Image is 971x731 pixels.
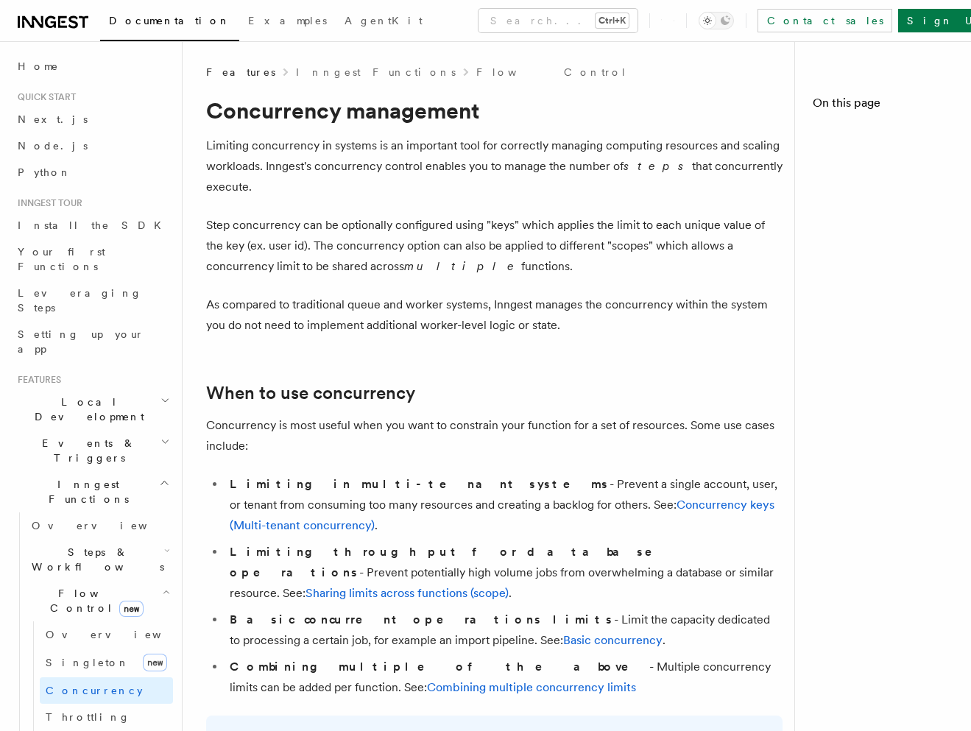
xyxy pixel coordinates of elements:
[18,219,170,231] span: Install the SDK
[18,246,105,272] span: Your first Functions
[336,4,431,40] a: AgentKit
[624,159,692,173] em: steps
[46,685,143,696] span: Concurrency
[206,97,783,124] h1: Concurrency management
[225,610,783,651] li: - Limit the capacity dedicated to processing a certain job, for example an import pipeline. See: .
[427,680,636,694] a: Combining multiple concurrency limits
[12,395,160,424] span: Local Development
[12,53,173,80] a: Home
[18,166,71,178] span: Python
[18,140,88,152] span: Node.js
[12,159,173,186] a: Python
[296,65,456,80] a: Inngest Functions
[206,215,783,277] p: Step concurrency can be optionally configured using "keys" which applies the limit to each unique...
[12,321,173,362] a: Setting up your app
[12,471,173,512] button: Inngest Functions
[18,287,142,314] span: Leveraging Steps
[12,106,173,133] a: Next.js
[12,212,173,239] a: Install the SDK
[12,389,173,430] button: Local Development
[596,13,629,28] kbd: Ctrl+K
[18,113,88,125] span: Next.js
[225,474,783,536] li: - Prevent a single account, user, or tenant from consuming too many resources and creating a back...
[40,648,173,677] a: Singletonnew
[109,15,230,27] span: Documentation
[758,9,892,32] a: Contact sales
[12,91,76,103] span: Quick start
[813,94,953,118] h4: On this page
[306,586,509,600] a: Sharing limits across functions (scope)
[12,477,159,506] span: Inngest Functions
[206,65,275,80] span: Features
[206,415,783,456] p: Concurrency is most useful when you want to constrain your function for a set of resources. Some ...
[18,328,144,355] span: Setting up your app
[12,133,173,159] a: Node.js
[239,4,336,40] a: Examples
[143,654,167,671] span: new
[26,539,173,580] button: Steps & Workflows
[479,9,638,32] button: Search...Ctrl+K
[32,520,183,532] span: Overview
[225,542,783,604] li: - Prevent potentially high volume jobs from overwhelming a database or similar resource. See: .
[206,383,415,403] a: When to use concurrency
[18,59,59,74] span: Home
[26,580,173,621] button: Flow Controlnew
[230,477,610,491] strong: Limiting in multi-tenant systems
[206,135,783,197] p: Limiting concurrency in systems is an important tool for correctly managing computing resources a...
[12,374,61,386] span: Features
[563,633,663,647] a: Basic concurrency
[230,660,649,674] strong: Combining multiple of the above
[119,601,144,617] span: new
[100,4,239,41] a: Documentation
[40,704,173,730] a: Throttling
[230,545,673,579] strong: Limiting throughput for database operations
[40,621,173,648] a: Overview
[40,677,173,704] a: Concurrency
[699,12,734,29] button: Toggle dark mode
[12,239,173,280] a: Your first Functions
[230,612,614,626] strong: Basic concurrent operations limits
[404,259,521,273] em: multiple
[12,280,173,321] a: Leveraging Steps
[248,15,327,27] span: Examples
[12,197,82,209] span: Inngest tour
[12,430,173,471] button: Events & Triggers
[26,545,164,574] span: Steps & Workflows
[46,711,130,723] span: Throttling
[26,512,173,539] a: Overview
[46,629,197,640] span: Overview
[476,65,627,80] a: Flow Control
[26,586,162,615] span: Flow Control
[345,15,423,27] span: AgentKit
[46,657,130,668] span: Singleton
[225,657,783,698] li: - Multiple concurrency limits can be added per function. See:
[206,294,783,336] p: As compared to traditional queue and worker systems, Inngest manages the concurrency within the s...
[12,436,160,465] span: Events & Triggers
